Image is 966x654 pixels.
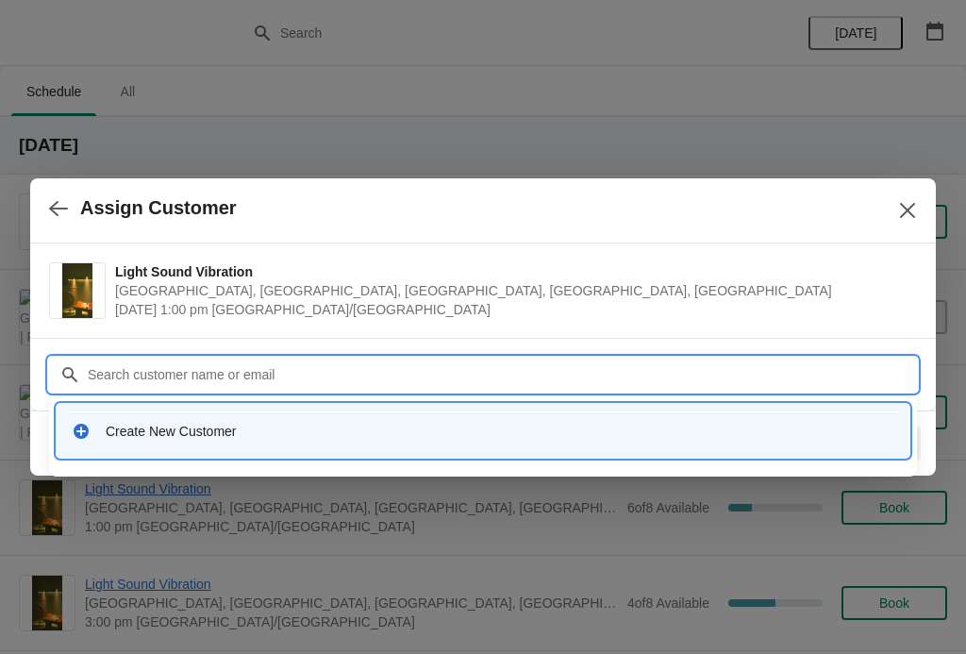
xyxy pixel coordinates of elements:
span: [GEOGRAPHIC_DATA], [GEOGRAPHIC_DATA], [GEOGRAPHIC_DATA], [GEOGRAPHIC_DATA], [GEOGRAPHIC_DATA] [115,281,908,300]
input: Search customer name or email [87,358,917,392]
button: Close [891,193,924,227]
h2: Assign Customer [80,197,237,219]
div: Create New Customer [106,422,894,441]
img: Light Sound Vibration | Potato Head Suites & Studios, Jalan Petitenget, Seminyak, Badung Regency,... [62,263,93,318]
span: [DATE] 1:00 pm [GEOGRAPHIC_DATA]/[GEOGRAPHIC_DATA] [115,300,908,319]
span: Light Sound Vibration [115,262,908,281]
